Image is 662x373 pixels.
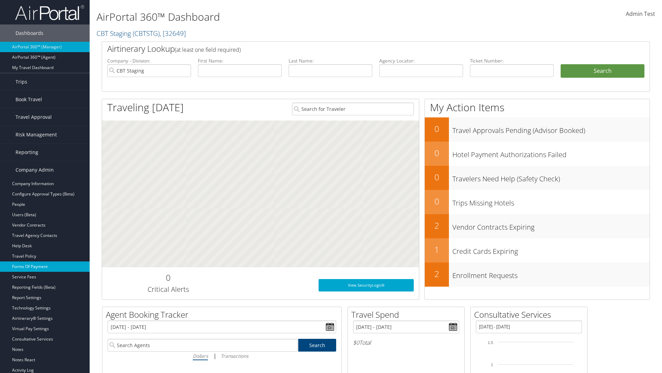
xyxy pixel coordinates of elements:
[16,108,52,126] span: Travel Approval
[108,339,298,352] input: Search Agents
[425,117,650,142] a: 0Travel Approvals Pending (Advisor Booked)
[452,219,650,232] h3: Vendor Contracts Expiring
[425,244,449,256] h2: 1
[425,268,449,280] h2: 2
[561,64,644,78] button: Search
[452,171,650,184] h3: Travelers Need Help (Safety Check)
[107,57,191,64] label: Company - Division:
[16,91,42,108] span: Book Travel
[474,309,587,321] h2: Consultative Services
[193,353,208,359] i: Dollars
[16,25,43,42] span: Dashboards
[425,142,650,166] a: 0Hotel Payment Authorizations Failed
[319,279,414,291] a: View SecurityLogic®
[97,29,186,38] a: CBT Staging
[97,10,469,24] h1: AirPortal 360™ Dashboard
[107,100,184,115] h1: Traveling [DATE]
[425,262,650,287] a: 2Enrollment Requests
[379,57,463,64] label: Agency Locator:
[292,103,414,115] input: Search for Traveler
[491,363,493,367] tspan: 1
[452,243,650,256] h3: Credit Cards Expiring
[16,126,57,143] span: Risk Management
[425,220,449,231] h2: 2
[353,339,359,346] span: $0
[452,195,650,208] h3: Trips Missing Hotels
[425,123,449,135] h2: 0
[425,238,650,262] a: 1Credit Cards Expiring
[452,146,650,160] h3: Hotel Payment Authorizations Failed
[488,341,493,345] tspan: 1.5
[425,214,650,238] a: 2Vendor Contracts Expiring
[425,171,449,183] h2: 0
[16,73,27,90] span: Trips
[160,29,186,38] span: , [ 32649 ]
[16,144,38,161] span: Reporting
[452,267,650,280] h3: Enrollment Requests
[425,100,650,115] h1: My Action Items
[175,46,241,54] span: (at least one field required)
[16,161,54,179] span: Company Admin
[425,195,449,207] h2: 0
[626,10,655,18] span: Admin Test
[107,285,229,294] h3: Critical Alerts
[626,3,655,25] a: Admin Test
[289,57,372,64] label: Last Name:
[221,353,248,359] i: Transactions
[108,352,336,360] div: |
[425,147,449,159] h2: 0
[351,309,464,321] h2: Travel Spend
[425,166,650,190] a: 0Travelers Need Help (Safety Check)
[106,309,341,321] h2: Agent Booking Tracker
[133,29,160,38] span: ( CBTSTG )
[425,190,650,214] a: 0Trips Missing Hotels
[452,122,650,135] h3: Travel Approvals Pending (Advisor Booked)
[353,339,459,346] h6: Total
[107,272,229,284] h2: 0
[15,4,84,21] img: airportal-logo.png
[470,57,554,64] label: Ticket Number:
[298,339,337,352] a: Search
[107,43,599,55] h2: Airtinerary Lookup
[198,57,282,64] label: First Name:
